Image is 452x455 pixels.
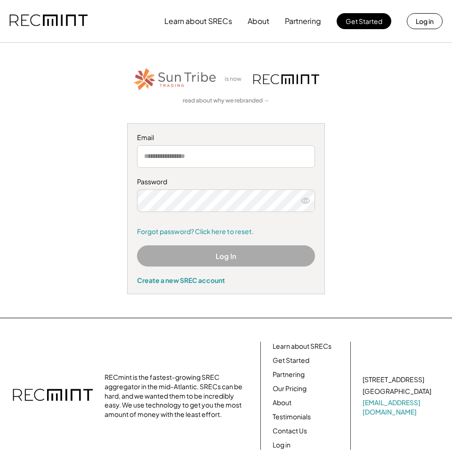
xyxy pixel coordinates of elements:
[337,13,391,29] button: Get Started
[273,342,331,351] a: Learn about SRECs
[363,375,424,384] div: [STREET_ADDRESS]
[137,227,315,236] a: Forgot password? Click here to reset.
[363,398,433,416] a: [EMAIL_ADDRESS][DOMAIN_NAME]
[137,276,315,284] div: Create a new SREC account
[273,370,305,379] a: Partnering
[273,398,291,408] a: About
[248,12,269,31] button: About
[183,97,269,105] a: read about why we rebranded →
[273,426,307,436] a: Contact Us
[222,75,249,83] div: is now
[133,66,218,92] img: STT_Horizontal_Logo%2B-%2BColor.png
[273,440,291,450] a: Log in
[273,384,307,393] a: Our Pricing
[13,379,93,412] img: recmint-logotype%403x.png
[164,12,232,31] button: Learn about SRECs
[273,412,311,422] a: Testimonials
[137,133,315,142] div: Email
[253,74,319,84] img: recmint-logotype%403x.png
[273,356,309,365] a: Get Started
[137,245,315,267] button: Log In
[9,5,88,37] img: recmint-logotype%403x.png
[105,373,246,419] div: RECmint is the fastest-growing SREC aggregator in the mid-Atlantic. SRECs can be hard, and we wan...
[407,13,443,29] button: Log in
[363,387,431,396] div: [GEOGRAPHIC_DATA]
[285,12,321,31] button: Partnering
[137,177,315,187] div: Password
